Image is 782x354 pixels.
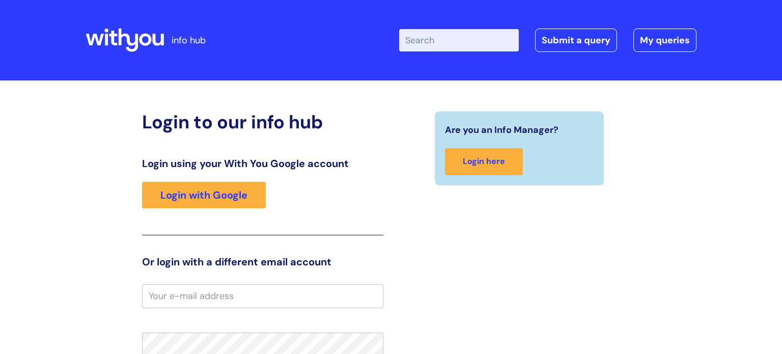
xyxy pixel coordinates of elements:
input: Your e-mail address [142,284,383,308]
span: Are you an Info Manager? [445,122,558,138]
a: Login with Google [142,182,266,208]
a: Submit a query [535,29,617,52]
h3: Login using your With You Google account [142,157,383,170]
a: Login here [445,148,523,175]
input: Search [399,29,519,51]
a: My queries [633,29,696,52]
h3: Or login with a different email account [142,256,383,268]
p: info hub [172,32,206,48]
h2: Login to our info hub [142,111,383,133]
